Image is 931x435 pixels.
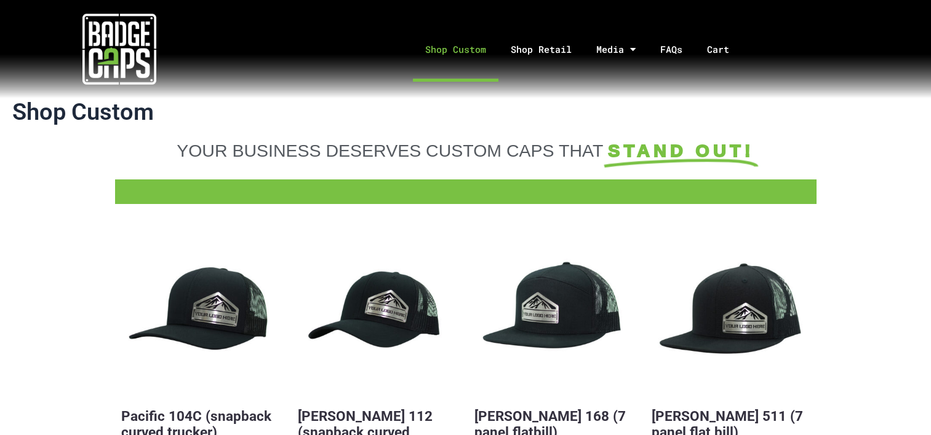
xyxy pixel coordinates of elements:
[648,17,695,82] a: FAQs
[695,17,757,82] a: Cart
[12,98,919,127] h1: Shop Custom
[652,235,810,393] button: BadgeCaps - Richardson 511
[498,17,584,82] a: Shop Retail
[239,17,931,82] nav: Menu
[298,235,456,393] button: BadgeCaps - Richardson 112
[82,12,156,86] img: badgecaps white logo with green acccent
[121,235,279,393] button: BadgeCaps - Pacific 104C
[474,235,633,393] button: BadgeCaps - Richardson 168
[584,17,648,82] a: Media
[177,141,603,160] span: YOUR BUSINESS DESERVES CUSTOM CAPS THAT
[115,186,817,192] a: FFD BadgeCaps Fire Department Custom unique apparel
[413,17,498,82] a: Shop Custom
[121,140,810,161] a: YOUR BUSINESS DESERVES CUSTOM CAPS THAT STAND OUT!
